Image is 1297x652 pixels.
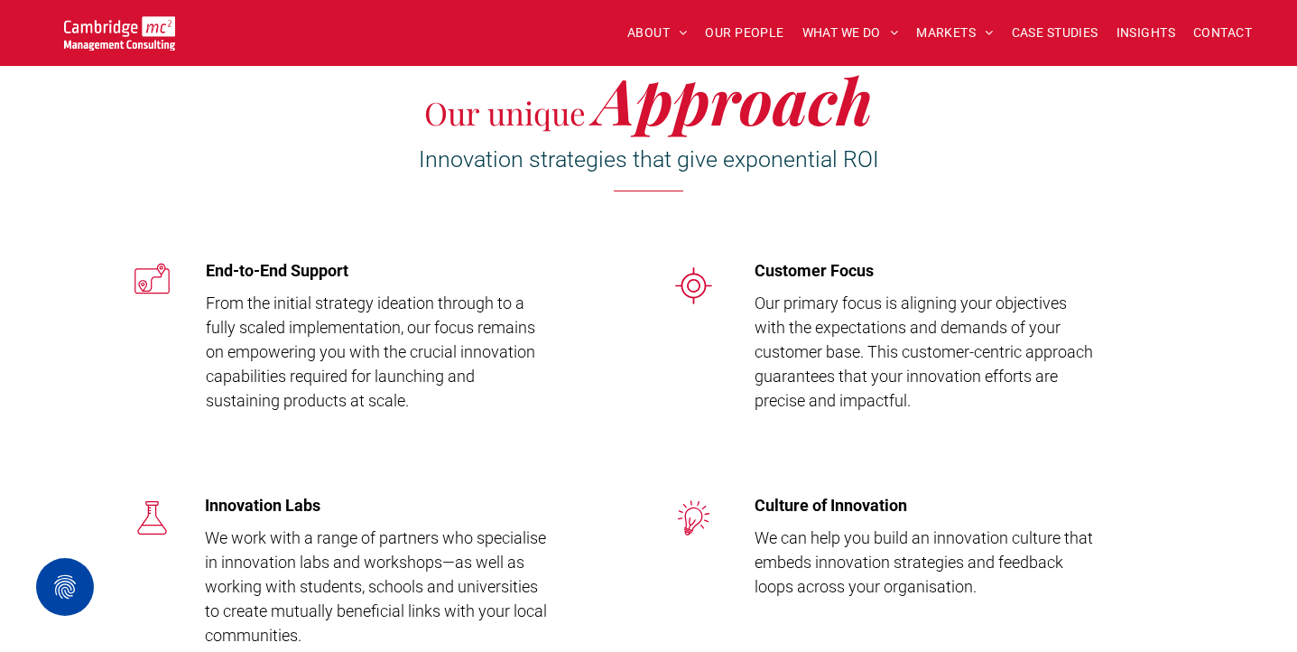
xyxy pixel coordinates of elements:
img: Go to Homepage [64,16,175,51]
span: Innovation strategies that give exponential ROI [419,146,879,172]
span: Approach [595,57,873,142]
a: INSIGHTS [1107,19,1184,47]
span: Customer Focus [755,261,874,280]
a: WHAT WE DO [793,19,908,47]
span: Culture of Innovation [755,496,907,515]
span: Our primary focus is aligning your objectives with the expectations and demands of your customer ... [755,293,1093,410]
a: CONTACT [1184,19,1261,47]
span: End-to-End Support [206,261,348,280]
span: We can help you build an innovation culture that embeds innovation strategies and feedback loops ... [755,528,1093,596]
a: CASE STUDIES [1003,19,1107,47]
span: From the initial strategy ideation through to a fully scaled implementation, our focus remains on... [206,293,535,410]
span: We work with a range of partners who specialise in innovation labs and workshops—as well as worki... [205,528,547,645]
span: Innovation Labs [205,496,320,515]
a: MARKETS [907,19,1002,47]
a: ABOUT [618,19,697,47]
a: OUR PEOPLE [696,19,792,47]
span: Our unique [424,91,586,134]
a: Your Business Transformed | Cambridge Management Consulting [64,19,175,38]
